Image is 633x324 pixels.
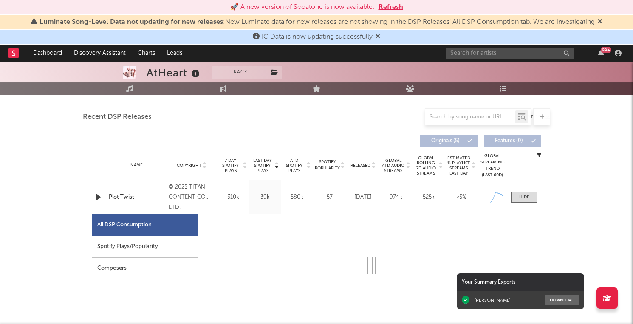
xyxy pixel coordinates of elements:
[97,220,152,230] div: All DSP Consumption
[251,193,279,202] div: 39k
[350,163,370,168] span: Released
[177,163,201,168] span: Copyright
[251,158,274,173] span: Last Day Spotify Plays
[381,158,405,173] span: Global ATD Audio Streams
[598,50,604,56] button: 99+
[601,47,611,53] div: 99 +
[447,155,470,176] span: Estimated % Playlist Streams Last Day
[230,2,374,12] div: 🚀 A new version of Sodatone is now available.
[68,45,132,62] a: Discovery Assistant
[420,135,478,147] button: Originals(5)
[484,135,541,147] button: Features(0)
[132,45,161,62] a: Charts
[147,66,202,80] div: AtHeart
[375,34,380,40] span: Dismiss
[426,138,465,144] span: Originals ( 5 )
[381,193,410,202] div: 974k
[475,297,511,303] div: [PERSON_NAME]
[315,159,340,172] span: Spotify Popularity
[315,193,345,202] div: 57
[283,158,305,173] span: ATD Spotify Plays
[109,193,164,202] a: Plot Twist
[425,114,515,121] input: Search by song name or URL
[349,193,377,202] div: [DATE]
[414,155,438,176] span: Global Rolling 7D Audio Streams
[40,19,595,25] span: : New Luminate data for new releases are not showing in the DSP Releases' All DSP Consumption tab...
[212,66,266,79] button: Track
[414,193,443,202] div: 525k
[283,193,311,202] div: 580k
[109,162,164,169] div: Name
[597,19,602,25] span: Dismiss
[262,34,373,40] span: IG Data is now updating successfully
[92,214,198,236] div: All DSP Consumption
[40,19,223,25] span: Luminate Song-Level Data not updating for new releases
[169,182,215,213] div: © 2025 TITAN CONTENT CO., LTD.
[446,48,574,59] input: Search for artists
[447,193,475,202] div: <5%
[457,273,584,291] div: Your Summary Exports
[92,258,198,279] div: Composers
[545,295,579,305] button: Download
[219,193,247,202] div: 310k
[480,153,505,178] div: Global Streaming Trend (Last 60D)
[219,158,242,173] span: 7 Day Spotify Plays
[27,45,68,62] a: Dashboard
[489,138,528,144] span: Features ( 0 )
[161,45,188,62] a: Leads
[379,2,403,12] button: Refresh
[92,236,198,258] div: Spotify Plays/Popularity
